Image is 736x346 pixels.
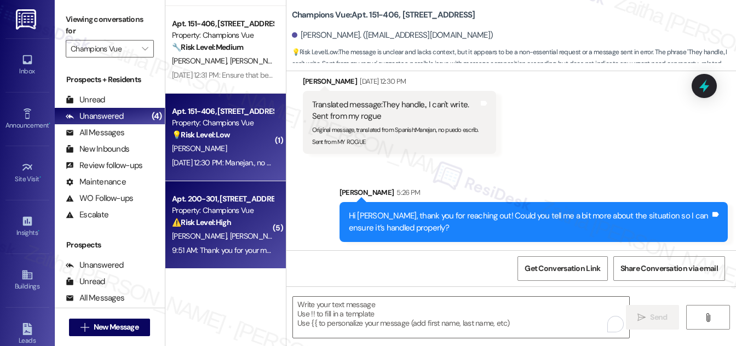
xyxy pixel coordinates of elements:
[312,126,479,145] sub: Original message, translated from Spanish : Manejan., no puedo escrib. Sent from MY ROGUE
[142,44,148,53] i: 
[349,210,710,234] div: Hi [PERSON_NAME], thank you for reaching out! Could you tell me a bit more about the situation so...
[149,108,165,125] div: (4)
[172,193,273,205] div: Apt. 200-301, [STREET_ADDRESS]
[172,70,442,80] div: [DATE] 12:31 PM: Ensure that before giving permission for the move, the elevators serve
[613,256,725,281] button: Share Conversation via email
[292,30,493,41] div: [PERSON_NAME]. ([EMAIL_ADDRESS][DOMAIN_NAME])
[55,74,165,85] div: Prospects + Residents
[66,193,133,204] div: WO Follow-ups
[229,231,284,241] span: [PERSON_NAME]
[525,263,600,274] span: Get Conversation Link
[66,11,154,40] label: Viewing conversations for
[620,263,718,274] span: Share Conversation via email
[5,212,49,241] a: Insights •
[626,305,679,330] button: Send
[66,209,108,221] div: Escalate
[172,56,230,66] span: [PERSON_NAME]
[293,297,629,338] textarea: To enrich screen reader interactions, please activate Accessibility in Grammarly extension settings
[71,40,136,57] input: All communities
[172,158,381,168] div: [DATE] 12:30 PM: Manejan., no puedo escrib. Sent from MY ROGUE
[39,174,41,181] span: •
[172,117,273,129] div: Property: Champions Vue
[172,30,273,41] div: Property: Champions Vue
[66,292,124,304] div: All Messages
[229,56,287,66] span: [PERSON_NAME]
[94,321,139,333] span: New Message
[172,231,230,241] span: [PERSON_NAME]
[292,9,475,21] b: Champions Vue: Apt. 151-406, [STREET_ADDRESS]
[16,9,38,30] img: ResiDesk Logo
[172,18,273,30] div: Apt. 151-406, [STREET_ADDRESS]
[66,176,126,188] div: Maintenance
[5,158,49,188] a: Site Visit •
[637,313,646,322] i: 
[394,187,420,198] div: 5:26 PM
[303,76,496,91] div: [PERSON_NAME]
[704,313,712,322] i: 
[650,312,667,323] span: Send
[5,50,49,80] a: Inbox
[357,76,406,87] div: [DATE] 12:30 PM
[172,205,273,216] div: Property: Champions Vue
[66,276,105,287] div: Unread
[38,227,39,235] span: •
[81,323,89,332] i: 
[517,256,607,281] button: Get Conversation Link
[172,143,227,153] span: [PERSON_NAME]
[5,266,49,295] a: Buildings
[172,217,231,227] strong: ⚠️ Risk Level: High
[66,94,105,106] div: Unread
[340,187,728,202] div: [PERSON_NAME]
[292,48,338,56] strong: 💡 Risk Level: Low
[172,130,230,140] strong: 💡 Risk Level: Low
[66,111,124,122] div: Unanswered
[49,120,50,128] span: •
[69,319,150,336] button: New Message
[172,106,273,117] div: Apt. 151-406, [STREET_ADDRESS]
[66,160,142,171] div: Review follow-ups
[66,259,124,271] div: Unanswered
[55,239,165,251] div: Prospects
[172,42,243,52] strong: 🔧 Risk Level: Medium
[66,127,124,139] div: All Messages
[292,47,736,82] span: : The message is unclear and lacks context, but it appears to be a non-essential request or a mes...
[312,99,479,123] div: Translated message: They handle., I can't write. Sent from my rogue
[66,143,129,155] div: New Inbounds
